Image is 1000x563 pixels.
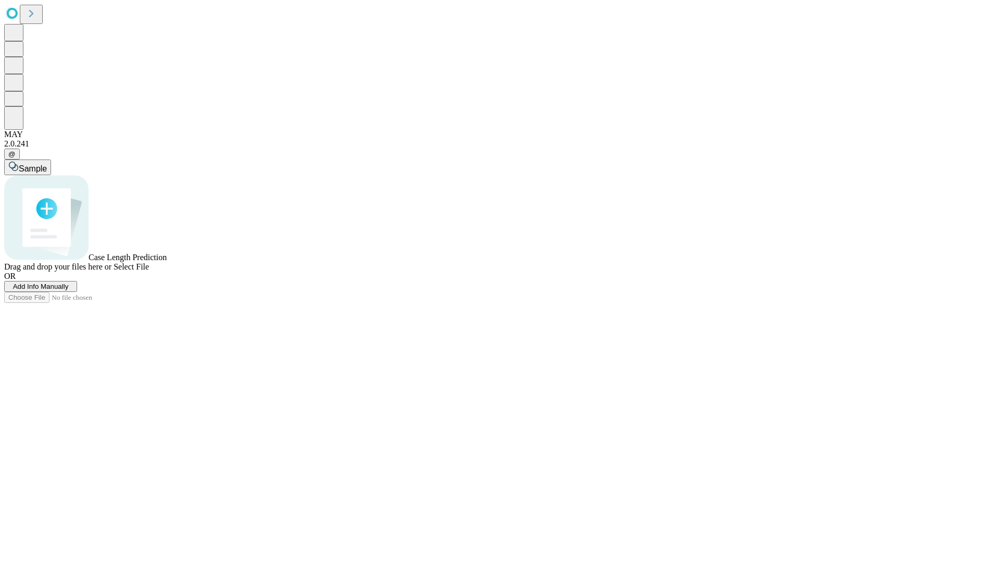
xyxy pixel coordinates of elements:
button: Add Info Manually [4,281,77,292]
div: MAY [4,130,996,139]
span: Select File [114,262,149,271]
button: @ [4,149,20,160]
span: @ [8,150,16,158]
button: Sample [4,160,51,175]
span: Drag and drop your files here or [4,262,111,271]
span: OR [4,272,16,280]
span: Sample [19,164,47,173]
div: 2.0.241 [4,139,996,149]
span: Case Length Prediction [89,253,167,262]
span: Add Info Manually [13,283,69,290]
